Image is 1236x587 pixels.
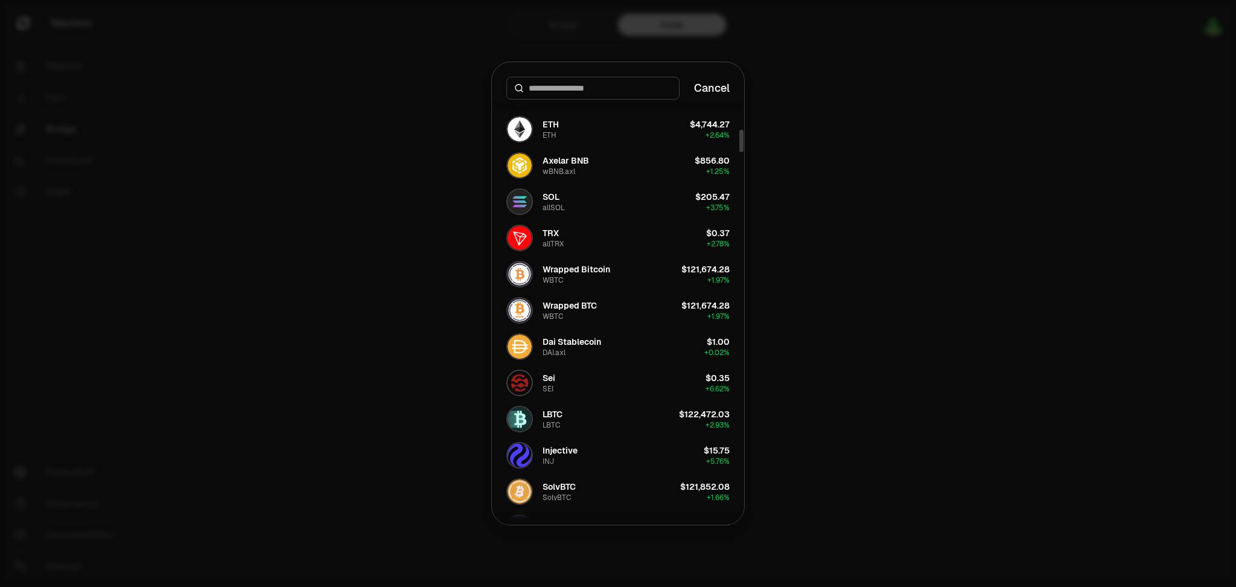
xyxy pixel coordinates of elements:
div: TRX [543,227,559,239]
div: Wrapped Bitcoin [543,263,610,275]
button: WBTC LogoWrapped BitcoinWBTC$121,674.28+1.97% [499,256,737,292]
span: + 0.02% [704,348,730,358]
div: $1.00 [707,336,730,348]
div: WBTC [543,275,563,285]
span: + 2.93% [706,420,730,430]
div: allTRX [543,239,564,249]
img: WBTC Logo [508,262,532,286]
div: $0.37 [706,227,730,239]
div: INJ [543,457,554,466]
div: LBTC [543,408,562,420]
div: SolvBTC [543,493,571,502]
div: $0.35 [706,372,730,384]
span: + 5.76% [706,457,730,466]
span: + 1.66% [707,493,730,502]
div: Sei [543,372,555,384]
div: $15.75 [704,444,730,457]
span: + 1.25% [706,167,730,176]
div: $1.08 [707,517,730,529]
button: ETH LogoETHETH$4,744.27+2.64% [499,111,737,147]
div: wBNB.axl [543,167,575,176]
button: SolvBTC LogoSolvBTCSolvBTC$121,852.08+1.66% [499,473,737,510]
button: allTRX LogoTRXallTRX$0.37+2.78% [499,220,737,256]
img: USDY Logo [508,516,532,540]
img: ETH Logo [508,117,532,141]
img: LBTC Logo [508,407,532,431]
div: WBTC [543,312,563,321]
div: allSOL [543,203,565,213]
img: DAI.axl Logo [508,335,532,359]
div: DAI.axl [543,348,565,358]
div: $121,674.28 [681,263,730,275]
img: SolvBTC Logo [508,480,532,504]
div: Axelar BNB [543,155,589,167]
button: USDY LogoUSDY$1.08 [499,510,737,546]
button: wBNB.axl LogoAxelar BNBwBNB.axl$856.80+1.25% [499,147,737,184]
div: ETH [543,118,559,130]
button: SEI LogoSeiSEI$0.35+6.62% [499,365,737,401]
span: + 6.62% [706,384,730,394]
button: Cancel [694,80,730,97]
img: allTRX Logo [508,226,532,250]
button: INJ LogoInjectiveINJ$15.75+5.76% [499,437,737,473]
div: SEI [543,384,553,394]
div: Injective [543,444,578,457]
div: SOL [543,191,559,203]
span: + 1.97% [707,312,730,321]
img: WBTC Logo [508,298,532,322]
div: Dai Stablecoin [543,336,601,348]
span: + 2.78% [707,239,730,249]
img: wBNB.axl Logo [508,153,532,178]
div: SolvBTC [543,481,576,493]
div: LBTC [543,420,560,430]
img: INJ Logo [508,443,532,467]
span: + 2.64% [706,130,730,140]
div: USDY [543,517,565,529]
button: WBTC LogoWrapped BTCWBTC$121,674.28+1.97% [499,292,737,329]
img: SEI Logo [508,371,532,395]
span: + 1.97% [707,275,730,285]
div: $205.47 [695,191,730,203]
button: LBTC LogoLBTCLBTC$122,472.03+2.93% [499,401,737,437]
div: ETH [543,130,556,140]
div: Wrapped BTC [543,300,597,312]
div: $856.80 [695,155,730,167]
span: + 3.75% [706,203,730,213]
div: $4,744.27 [690,118,730,130]
button: DAI.axl LogoDai StablecoinDAI.axl$1.00+0.02% [499,329,737,365]
button: allSOL LogoSOLallSOL$205.47+3.75% [499,184,737,220]
div: $121,852.08 [680,481,730,493]
img: allSOL Logo [508,190,532,214]
div: $122,472.03 [679,408,730,420]
div: $121,674.28 [681,300,730,312]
